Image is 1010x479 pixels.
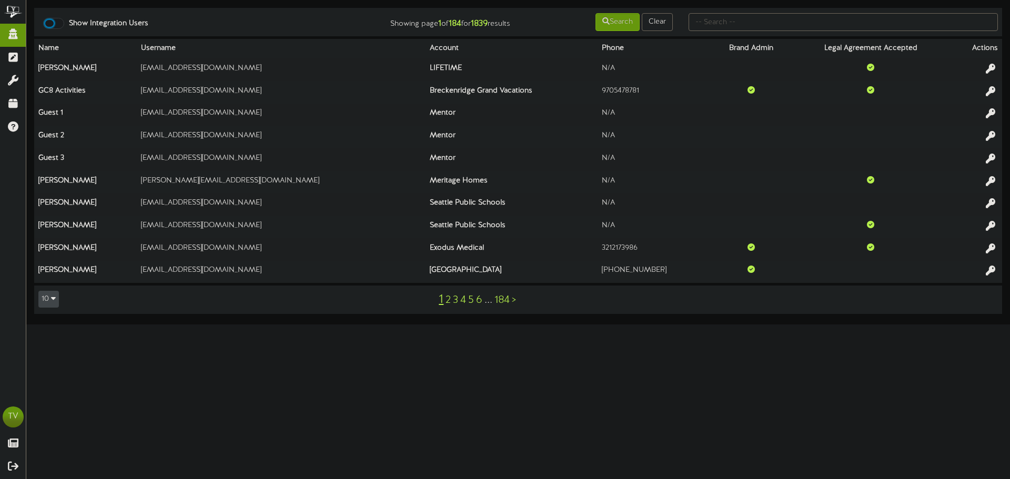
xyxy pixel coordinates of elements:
td: 9705478781 [598,81,711,104]
th: Breckenridge Grand Vacations [426,81,598,104]
th: [PERSON_NAME] [34,58,137,81]
td: [EMAIL_ADDRESS][DOMAIN_NAME] [137,126,426,149]
th: Guest 2 [34,126,137,149]
th: Meritage Homes [426,171,598,193]
label: Show Integration Users [61,18,148,29]
td: [EMAIL_ADDRESS][DOMAIN_NAME] [137,104,426,126]
th: Mentor [426,104,598,126]
a: 3 [453,294,458,306]
a: 5 [468,294,474,306]
a: 6 [476,294,482,306]
td: [EMAIL_ADDRESS][DOMAIN_NAME] [137,261,426,283]
th: Guest 3 [34,148,137,171]
th: [PERSON_NAME] [34,238,137,261]
th: Account [426,39,598,58]
input: -- Search -- [689,13,998,31]
td: [EMAIL_ADDRESS][DOMAIN_NAME] [137,148,426,171]
td: N/A [598,171,711,193]
strong: 1839 [471,19,488,28]
button: Search [595,13,640,31]
th: [GEOGRAPHIC_DATA] [426,261,598,283]
a: 4 [460,294,466,306]
td: [EMAIL_ADDRESS][DOMAIN_NAME] [137,81,426,104]
a: > [512,294,516,306]
th: LIFETIME [426,58,598,81]
th: Seattle Public Schools [426,216,598,238]
td: [EMAIL_ADDRESS][DOMAIN_NAME] [137,216,426,238]
th: [PERSON_NAME] [34,261,137,283]
th: [PERSON_NAME] [34,193,137,216]
a: 1 [439,293,443,307]
td: N/A [598,148,711,171]
td: N/A [598,216,711,238]
th: GC8 Activities [34,81,137,104]
td: N/A [598,193,711,216]
div: TV [3,406,24,427]
th: Name [34,39,137,58]
a: 2 [446,294,451,306]
th: Phone [598,39,711,58]
td: N/A [598,104,711,126]
td: [EMAIL_ADDRESS][DOMAIN_NAME] [137,193,426,216]
td: [EMAIL_ADDRESS][DOMAIN_NAME] [137,238,426,261]
a: 184 [494,294,510,306]
td: [PERSON_NAME][EMAIL_ADDRESS][DOMAIN_NAME] [137,171,426,193]
th: Exodus Medical [426,238,598,261]
strong: 1 [438,19,441,28]
th: Guest 1 [34,104,137,126]
th: [PERSON_NAME] [34,171,137,193]
td: [PHONE_NUMBER] [598,261,711,283]
th: Mentor [426,126,598,149]
th: [PERSON_NAME] [34,216,137,238]
th: Actions [949,39,1002,58]
td: N/A [598,126,711,149]
th: Username [137,39,426,58]
button: 10 [38,291,59,308]
td: N/A [598,58,711,81]
th: Mentor [426,148,598,171]
button: Clear [642,13,673,31]
th: Legal Agreement Accepted [792,39,950,58]
td: [EMAIL_ADDRESS][DOMAIN_NAME] [137,58,426,81]
a: ... [484,294,492,306]
div: Showing page of for results [356,12,518,30]
strong: 184 [449,19,461,28]
th: Seattle Public Schools [426,193,598,216]
td: 3212173986 [598,238,711,261]
th: Brand Admin [711,39,792,58]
